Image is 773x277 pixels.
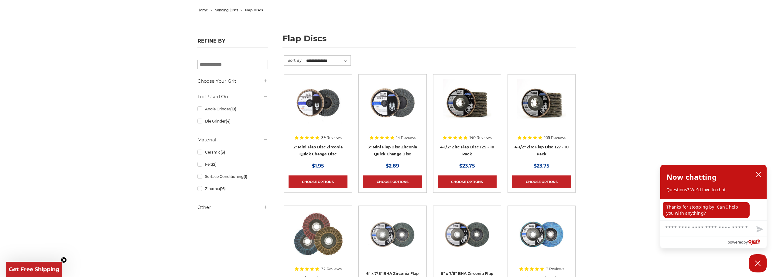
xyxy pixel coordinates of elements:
a: Choose Options [289,175,347,188]
a: sanding discs [215,8,238,12]
a: 2" Mini Flap Disc Zirconia Quick Change Disc [293,145,343,156]
a: home [197,8,208,12]
span: flap discs [245,8,263,12]
span: $2.89 [386,163,399,169]
span: 140 Reviews [470,136,492,140]
span: $1.95 [312,163,324,169]
h5: Other [197,204,268,211]
a: Scotch brite flap discs [289,210,347,269]
h5: Refine by [197,38,268,47]
a: Choose Options [438,175,497,188]
a: BHA 3" Quick Change 60 Grit Flap Disc for Fine Grinding and Finishing [363,79,422,138]
span: (2) [212,162,217,167]
button: Close teaser [61,257,67,263]
span: 39 Reviews [321,136,342,140]
a: Angle Grinder [197,104,268,114]
a: 3" Mini Flap Disc Zirconia Quick Change Disc [368,145,417,156]
span: (16) [220,186,226,191]
span: 14 Reviews [396,136,416,140]
a: 4.5" Black Hawk Zirconia Flap Disc 10 Pack [438,79,497,138]
h5: Material [197,136,268,144]
a: 4-1/2" Zirc Flap Disc T29 - 10 Pack [440,145,494,156]
div: olark chatbox [660,164,767,248]
a: Black Hawk 6 inch T29 coarse flap discs, 36 grit for efficient material removal [363,210,422,269]
span: $23.75 [459,163,475,169]
span: (18) [230,107,236,111]
p: Thanks for stopping by! Can I help you with anything? [663,202,750,218]
h5: Choose Your Grit [197,78,268,85]
img: 4.5" Black Hawk Zirconia Flap Disc 10 Pack [443,79,491,127]
label: Sort By: [284,56,303,65]
button: close chatbox [754,170,764,179]
p: Questions? We'd love to chat. [666,187,761,193]
img: Scotch brite flap discs [293,210,343,259]
span: (4) [226,119,231,123]
select: Sort By: [305,56,351,65]
h2: Now chatting [666,171,717,183]
a: Ceramic [197,147,268,158]
span: powered [727,238,743,246]
img: Black Hawk 4-1/2" x 7/8" Flap Disc Type 27 - 10 Pack [517,79,566,127]
a: 4-1/2" Zirc Flap Disc T27 - 10 Pack [515,145,569,156]
img: Black Hawk 6 inch T29 coarse flap discs, 36 grit for efficient material removal [368,210,417,259]
a: Coarse 36 grit BHA Zirconia flap disc, 6-inch, flat T27 for aggressive material removal [438,210,497,269]
button: Send message [751,223,767,237]
a: Black Hawk Abrasives 2-inch Zirconia Flap Disc with 60 Grit Zirconia for Smooth Finishing [289,79,347,138]
img: BHA 3" Quick Change 60 Grit Flap Disc for Fine Grinding and Finishing [368,79,417,127]
a: Zirconia [197,183,268,194]
a: Felt [197,159,268,170]
img: Coarse 36 grit BHA Zirconia flap disc, 6-inch, flat T27 for aggressive material removal [443,210,491,259]
span: (1) [244,174,247,179]
h5: Tool Used On [197,93,268,100]
div: Get Free ShippingClose teaser [6,262,62,277]
a: Choose Options [512,175,571,188]
a: 4-inch BHA Zirconia flap disc with 40 grit designed for aggressive metal sanding and grinding [512,210,571,269]
h1: flap discs [282,34,576,47]
span: Get Free Shipping [9,266,60,273]
div: chat [660,199,767,220]
span: 2 Reviews [546,267,564,271]
span: (3) [221,150,225,154]
a: Die Grinder [197,116,268,126]
span: by [744,238,748,246]
span: 32 Reviews [321,267,342,271]
img: Black Hawk Abrasives 2-inch Zirconia Flap Disc with 60 Grit Zirconia for Smooth Finishing [294,79,342,127]
a: Powered by Olark [727,237,767,248]
a: Choose Options [363,175,422,188]
button: Close Chatbox [749,254,767,272]
a: Surface Conditioning [197,171,268,182]
span: $23.75 [534,163,549,169]
span: 105 Reviews [544,136,566,140]
a: Black Hawk 4-1/2" x 7/8" Flap Disc Type 27 - 10 Pack [512,79,571,138]
img: 4-inch BHA Zirconia flap disc with 40 grit designed for aggressive metal sanding and grinding [517,210,566,259]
